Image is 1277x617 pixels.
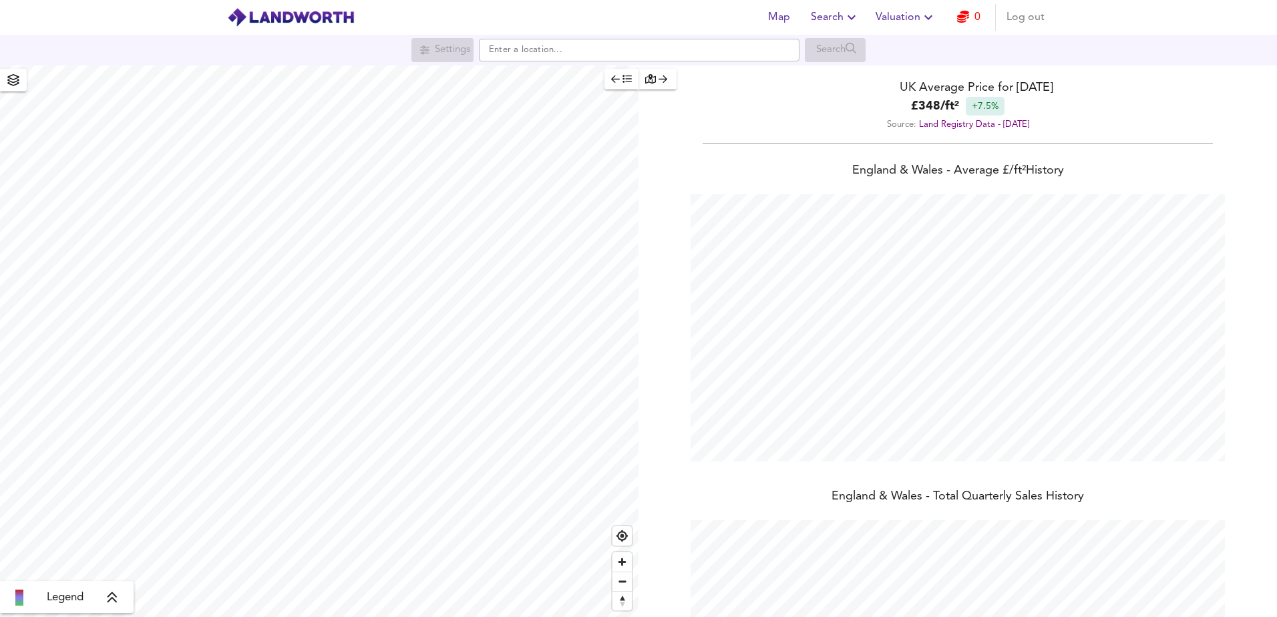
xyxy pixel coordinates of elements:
[638,116,1277,134] div: Source:
[870,4,942,31] button: Valuation
[612,526,632,546] button: Find my location
[638,79,1277,97] div: UK Average Price for [DATE]
[1007,8,1045,27] span: Log out
[612,592,632,610] span: Reset bearing to north
[638,488,1277,507] div: England & Wales - Total Quarterly Sales History
[612,572,632,591] button: Zoom out
[411,38,474,62] div: Search for a location first or explore the map
[805,38,866,62] div: Search for a location first or explore the map
[479,39,799,61] input: Enter a location...
[638,162,1277,181] div: England & Wales - Average £/ ft² History
[919,120,1029,129] a: Land Registry Data - [DATE]
[1001,4,1050,31] button: Log out
[763,8,795,27] span: Map
[911,97,959,116] b: £ 348 / ft²
[966,97,1005,116] div: +7.5%
[612,591,632,610] button: Reset bearing to north
[227,7,355,27] img: logo
[47,590,83,606] span: Legend
[957,8,980,27] a: 0
[811,8,860,27] span: Search
[757,4,800,31] button: Map
[612,552,632,572] button: Zoom in
[805,4,865,31] button: Search
[947,4,990,31] button: 0
[876,8,936,27] span: Valuation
